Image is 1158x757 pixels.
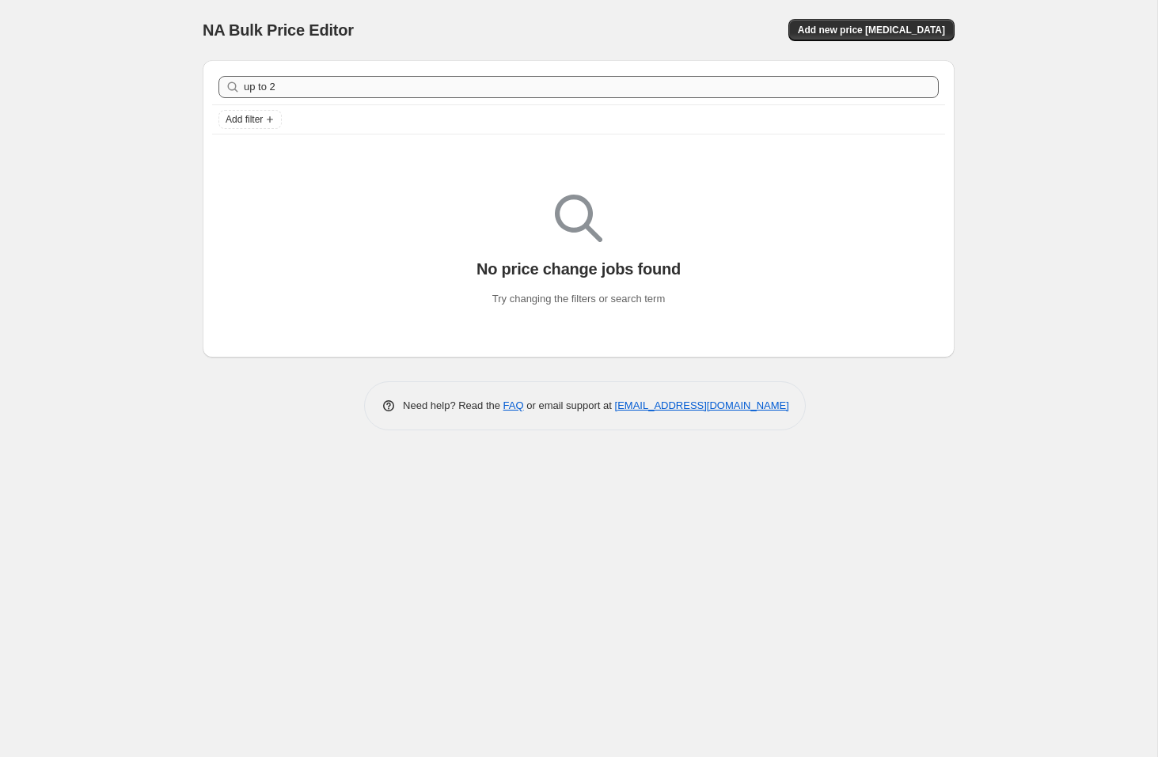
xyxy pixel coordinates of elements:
[524,399,615,411] span: or email support at
[218,110,282,129] button: Add filter
[503,399,524,411] a: FAQ
[492,291,665,307] p: Try changing the filters or search term
[798,24,945,36] span: Add new price [MEDICAL_DATA]
[615,399,789,411] a: [EMAIL_ADDRESS][DOMAIN_NAME]
[403,399,503,411] span: Need help? Read the
[788,19,955,41] button: Add new price [MEDICAL_DATA]
[203,21,354,39] span: NA Bulk Price Editor
[555,195,602,242] img: Empty search results
[476,259,681,278] p: No price change jobs found
[226,113,263,126] span: Add filter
